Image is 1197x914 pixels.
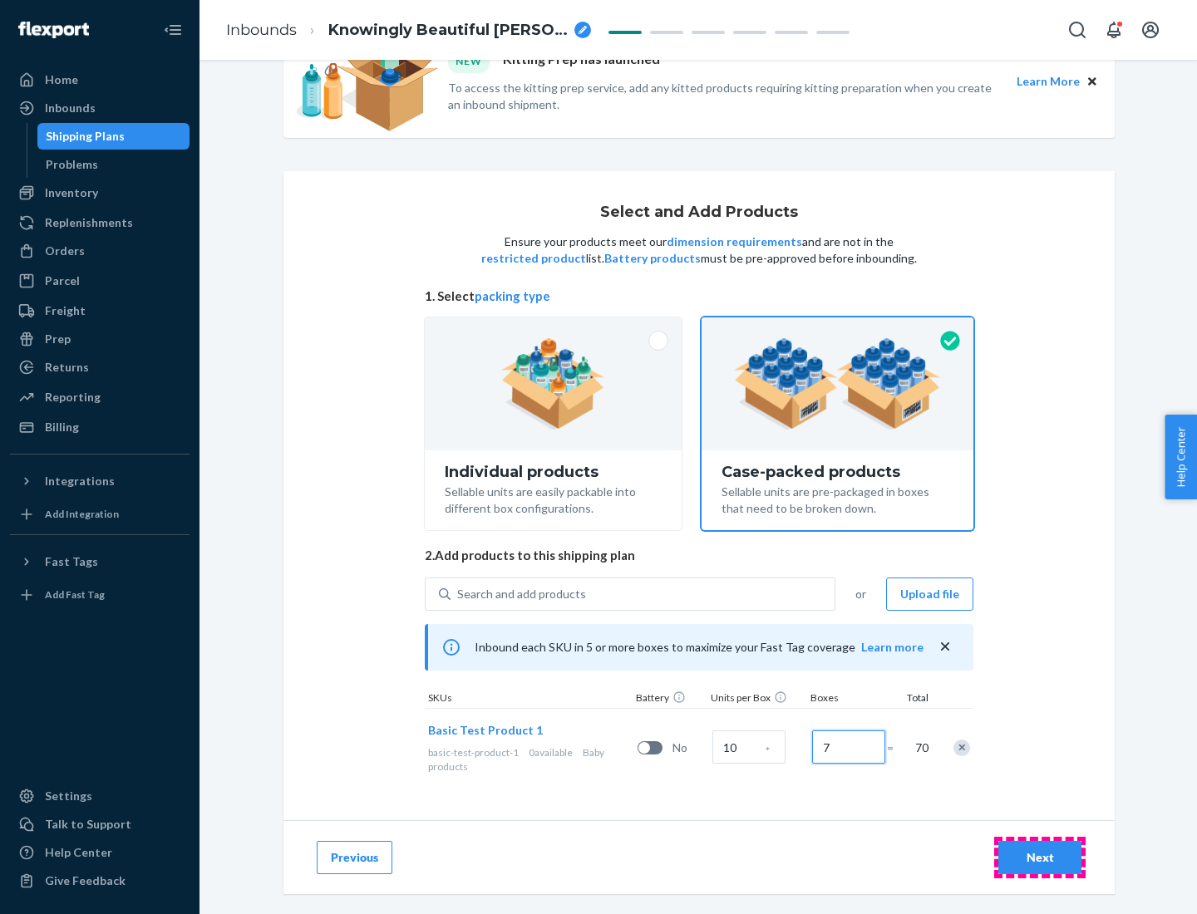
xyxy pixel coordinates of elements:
[10,501,190,528] a: Add Integration
[672,740,706,756] span: No
[807,690,890,708] div: Boxes
[998,841,1081,874] button: Next
[1061,13,1094,47] button: Open Search Box
[425,547,973,564] span: 2. Add products to this shipping plan
[722,464,953,480] div: Case-packed products
[10,95,190,121] a: Inbounds
[712,730,786,764] input: Case Quantity
[45,553,98,570] div: Fast Tags
[45,872,126,889] div: Give Feedback
[1165,415,1197,499] button: Help Center
[448,80,1002,113] p: To access the kitting prep service, add any kitted products requiring kitting preparation when yo...
[45,302,86,319] div: Freight
[600,204,798,221] h1: Select and Add Products
[1083,72,1101,91] button: Close
[448,50,490,72] div: NEW
[890,690,932,708] div: Total
[18,22,89,38] img: Flexport logo
[1134,13,1167,47] button: Open account menu
[425,690,633,708] div: SKUs
[10,326,190,352] a: Prep
[425,287,973,305] span: 1. Select
[45,389,101,405] div: Reporting
[481,250,586,267] button: restricted product
[45,184,98,201] div: Inventory
[10,209,190,236] a: Replenishments
[501,338,605,430] img: individual-pack.facf35554cb0f1810c75b2bd6df2d64e.png
[10,384,190,410] a: Reporting
[317,841,392,874] button: Previous
[10,354,190,381] a: Returns
[10,268,190,294] a: Parcel
[45,419,79,435] div: Billing
[328,20,568,42] span: Knowingly Beautiful Herring
[45,214,133,231] div: Replenishments
[667,233,802,250] button: dimension requirements
[37,123,190,150] a: Shipping Plans
[428,722,543,739] button: Basic Test Product 1
[213,6,604,55] ol: breadcrumbs
[861,639,924,656] button: Learn more
[10,468,190,494] button: Integrations
[475,287,550,305] button: packing type
[45,359,89,376] div: Returns
[1017,72,1080,91] button: Learn More
[45,844,112,861] div: Help Center
[10,867,190,894] button: Give Feedback
[10,548,190,575] button: Fast Tags
[887,740,904,756] span: =
[428,723,543,737] span: Basic Test Product 1
[604,250,701,267] button: Battery products
[10,839,190,866] a: Help Center
[10,414,190,440] a: Billing
[812,730,885,764] input: Number of boxes
[10,297,190,324] a: Freight
[734,338,941,430] img: case-pack.59cecea509d18c883b923b81aeac6d0b.png
[457,586,586,602] div: Search and add products
[45,473,115,489] div: Integrations
[425,624,973,671] div: Inbound each SKU in 5 or more boxes to maximize your Fast Tag coverage
[1012,849,1067,866] div: Next
[912,740,929,756] span: 70
[45,788,92,804] div: Settings
[45,71,78,88] div: Home
[10,811,190,838] a: Talk to Support
[10,66,190,93] a: Home
[10,783,190,809] a: Settings
[45,100,96,116] div: Inbounds
[37,151,190,178] a: Problems
[428,746,519,759] span: basic-test-product-1
[45,273,80,289] div: Parcel
[428,745,631,774] div: Baby products
[886,577,973,611] button: Upload file
[45,816,131,833] div: Talk to Support
[10,179,190,206] a: Inventory
[529,746,573,759] span: 0 available
[633,690,707,708] div: Battery
[503,50,660,72] p: Kitting Prep has launched
[707,690,807,708] div: Units per Box
[445,480,662,517] div: Sellable units are easily packable into different box configurations.
[445,464,662,480] div: Individual products
[10,582,190,608] a: Add Fast Tag
[855,586,866,602] span: or
[722,480,953,517] div: Sellable units are pre-packaged in boxes that need to be broken down.
[953,740,970,756] div: Remove Item
[1097,13,1130,47] button: Open notifications
[46,156,98,173] div: Problems
[937,638,953,656] button: close
[45,507,119,521] div: Add Integration
[10,238,190,264] a: Orders
[46,128,125,145] div: Shipping Plans
[45,331,71,347] div: Prep
[156,13,190,47] button: Close Navigation
[45,243,85,259] div: Orders
[480,233,919,267] p: Ensure your products meet our and are not in the list. must be pre-approved before inbounding.
[45,587,105,602] div: Add Fast Tag
[226,21,297,39] a: Inbounds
